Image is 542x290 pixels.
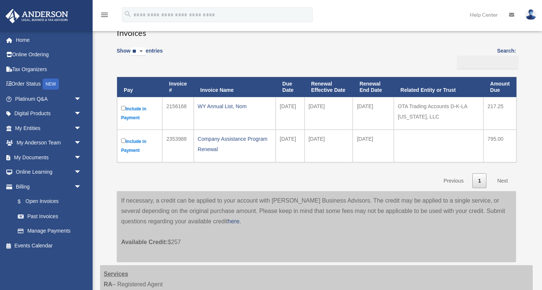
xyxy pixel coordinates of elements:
[121,227,512,247] p: $257
[5,91,93,106] a: Platinum Q&Aarrow_drop_down
[353,130,393,162] td: [DATE]
[5,121,93,136] a: My Entitiesarrow_drop_down
[198,134,272,154] div: Company Assistance Program Renewal
[5,179,89,194] a: Billingarrow_drop_down
[3,9,70,23] img: Anderson Advisors Platinum Portal
[194,77,276,97] th: Invoice Name: activate to sort column ascending
[5,106,93,121] a: Digital Productsarrow_drop_down
[162,77,193,97] th: Invoice #: activate to sort column ascending
[5,47,93,62] a: Online Ordering
[117,77,162,97] th: Pay: activate to sort column descending
[74,91,89,107] span: arrow_drop_down
[227,218,241,224] a: here.
[104,281,112,287] strong: RA
[74,150,89,165] span: arrow_drop_down
[483,77,516,97] th: Amount Due: activate to sort column ascending
[100,10,109,19] i: menu
[438,173,469,189] a: Previous
[483,130,516,162] td: 795.00
[10,224,89,239] a: Manage Payments
[5,136,93,150] a: My Anderson Teamarrow_drop_down
[43,79,59,90] div: NEW
[121,137,158,155] label: Include in Payment
[74,165,89,180] span: arrow_drop_down
[100,13,109,19] a: menu
[162,130,193,162] td: 2353988
[10,209,89,224] a: Past Invoices
[162,97,193,130] td: 2156168
[117,191,516,262] div: If necessary, a credit can be applied to your account with [PERSON_NAME] Business Advisors. The c...
[121,139,126,143] input: Include in Payment
[394,77,483,97] th: Related Entity or Trust: activate to sort column ascending
[74,136,89,151] span: arrow_drop_down
[305,130,353,162] td: [DATE]
[124,10,132,18] i: search
[74,121,89,136] span: arrow_drop_down
[483,97,516,130] td: 217.25
[130,47,146,56] select: Showentries
[276,77,305,97] th: Due Date: activate to sort column ascending
[353,77,393,97] th: Renewal End Date: activate to sort column ascending
[198,101,272,111] div: WY Annual List, Nom
[454,46,516,69] label: Search:
[5,77,93,92] a: Order StatusNEW
[74,106,89,121] span: arrow_drop_down
[5,33,93,47] a: Home
[305,97,353,130] td: [DATE]
[353,97,393,130] td: [DATE]
[525,9,536,20] img: User Pic
[472,173,486,189] a: 1
[121,104,158,122] label: Include in Payment
[104,271,128,277] strong: Services
[492,173,513,189] a: Next
[5,238,93,253] a: Events Calendar
[117,46,163,63] label: Show entries
[121,106,126,110] input: Include in Payment
[305,77,353,97] th: Renewal Effective Date: activate to sort column ascending
[394,97,483,130] td: OTA Trading Accounts D-K-LA [US_STATE], LLC
[5,165,93,180] a: Online Learningarrow_drop_down
[276,130,305,162] td: [DATE]
[5,62,93,77] a: Tax Organizers
[121,239,168,245] span: Available Credit:
[5,150,93,165] a: My Documentsarrow_drop_down
[457,56,519,70] input: Search:
[74,179,89,194] span: arrow_drop_down
[276,97,305,130] td: [DATE]
[22,197,26,206] span: $
[10,194,85,209] a: $Open Invoices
